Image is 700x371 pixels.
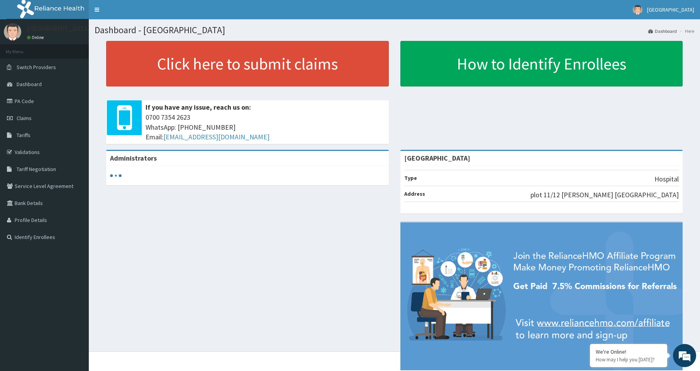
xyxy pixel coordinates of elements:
a: Dashboard [648,28,677,34]
span: Tariffs [17,132,31,139]
p: Hospital [654,174,679,184]
p: How may I help you today? [596,356,661,363]
img: User Image [633,5,642,15]
a: How to Identify Enrollees [400,41,683,86]
a: Online [27,35,46,40]
div: We're Online! [596,348,661,355]
span: Tariff Negotiation [17,166,56,173]
span: [GEOGRAPHIC_DATA] [647,6,694,13]
b: If you have any issue, reach us on: [146,103,251,112]
b: Administrators [110,154,157,163]
span: 0700 7354 2623 WhatsApp: [PHONE_NUMBER] Email: [146,112,385,142]
svg: audio-loading [110,170,122,181]
img: User Image [4,23,21,41]
span: Dashboard [17,81,42,88]
img: provider-team-banner.png [400,222,683,370]
li: Here [678,28,694,34]
a: [EMAIL_ADDRESS][DOMAIN_NAME] [163,132,269,141]
p: plot 11/12 [PERSON_NAME] [GEOGRAPHIC_DATA] [531,190,679,200]
b: Type [404,174,417,181]
h1: Dashboard - [GEOGRAPHIC_DATA] [95,25,694,35]
strong: [GEOGRAPHIC_DATA] [404,154,470,163]
span: Claims [17,115,32,122]
p: [GEOGRAPHIC_DATA] [27,25,91,32]
a: Click here to submit claims [106,41,389,86]
b: Address [404,190,425,197]
span: Switch Providers [17,64,56,71]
